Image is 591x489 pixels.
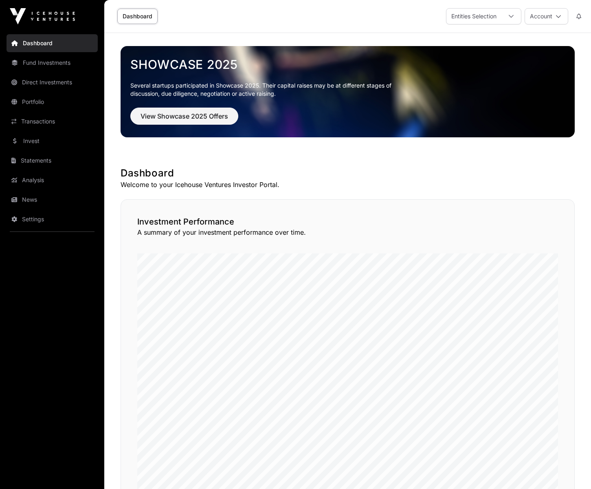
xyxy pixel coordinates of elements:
iframe: Chat Widget [550,450,591,489]
a: Dashboard [117,9,158,24]
p: A summary of your investment performance over time. [137,227,558,237]
a: Analysis [7,171,98,189]
a: Showcase 2025 [130,57,565,72]
p: Several startups participated in Showcase 2025. Their capital raises may be at different stages o... [130,81,404,98]
a: Invest [7,132,98,150]
a: Direct Investments [7,73,98,91]
a: Transactions [7,112,98,130]
span: View Showcase 2025 Offers [141,111,228,121]
a: View Showcase 2025 Offers [130,116,238,124]
a: Statements [7,152,98,170]
h2: Investment Performance [137,216,558,227]
button: Account [525,8,568,24]
div: Entities Selection [446,9,501,24]
img: Icehouse Ventures Logo [10,8,75,24]
a: Portfolio [7,93,98,111]
button: View Showcase 2025 Offers [130,108,238,125]
p: Welcome to your Icehouse Ventures Investor Portal. [121,180,575,189]
a: Settings [7,210,98,228]
a: News [7,191,98,209]
a: Dashboard [7,34,98,52]
img: Showcase 2025 [121,46,575,137]
a: Fund Investments [7,54,98,72]
h1: Dashboard [121,167,575,180]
